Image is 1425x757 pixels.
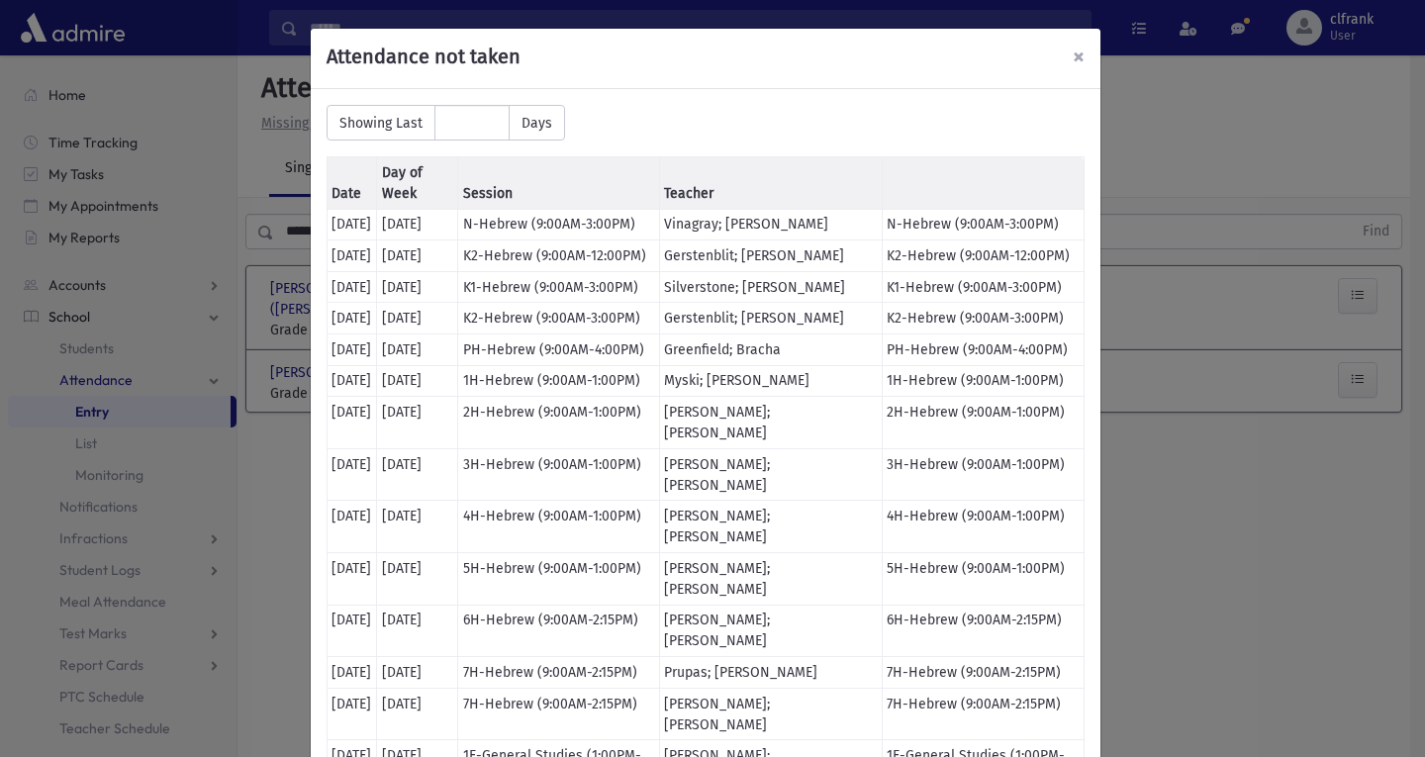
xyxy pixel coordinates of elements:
td: [DATE] [377,365,458,397]
div: 2H-Hebrew (9:00AM-1:00PM) [887,402,1078,423]
div: 6H-Hebrew (9:00AM-2:15PM) [887,610,1078,630]
td: [DATE] [377,397,458,449]
td: [DATE] [377,271,458,303]
div: 4H-Hebrew (9:00AM-1:00PM) [887,506,1078,526]
div: PH-Hebrew (9:00AM-4:00PM) [887,339,1078,360]
td: [PERSON_NAME]; [PERSON_NAME] [659,397,882,449]
h5: Attendance not taken [327,45,1085,68]
td: 7H-Hebrew (9:00AM-2:15PM) [457,688,659,740]
td: 5H-Hebrew (9:00AM-1:00PM) [457,552,659,605]
th: Day of Week [377,157,458,210]
td: [PERSON_NAME]; [PERSON_NAME] [659,688,882,740]
td: K1-Hebrew (9:00AM-3:00PM) [457,271,659,303]
button: Close [1073,45,1085,68]
td: [DATE] [377,657,458,689]
td: [DATE] [377,240,458,272]
td: [DATE] [327,333,377,365]
td: Gerstenblit; [PERSON_NAME] [659,240,882,272]
td: Myski; [PERSON_NAME] [659,365,882,397]
td: [PERSON_NAME]; [PERSON_NAME] [659,501,882,553]
th: Session [457,157,659,210]
div: 1H-Hebrew (9:00AM-1:00PM) [887,370,1078,391]
td: [DATE] [377,333,458,365]
td: 1H-Hebrew (9:00AM-1:00PM) [457,365,659,397]
div: 7H-Hebrew (9:00AM-2:15PM) [887,662,1078,683]
td: 6H-Hebrew (9:00AM-2:15PM) [457,605,659,657]
div: K1-Hebrew (9:00AM-3:00PM) [887,277,1078,298]
span: Showing Last [327,105,435,141]
td: [DATE] [327,271,377,303]
td: K2-Hebrew (9:00AM-12:00PM) [457,240,659,272]
td: [DATE] [377,303,458,334]
td: 7H-Hebrew (9:00AM-2:15PM) [457,657,659,689]
td: [DATE] [327,303,377,334]
td: N-Hebrew (9:00AM-3:00PM) [457,209,659,240]
td: [DATE] [327,448,377,501]
td: [DATE] [377,448,458,501]
div: 7H-Hebrew (9:00AM-2:15PM) [887,694,1078,714]
div: 5H-Hebrew (9:00AM-1:00PM) [887,558,1078,579]
td: [PERSON_NAME]; [PERSON_NAME] [659,552,882,605]
td: [DATE] [327,501,377,553]
td: [DATE] [377,605,458,657]
td: [DATE] [377,688,458,740]
td: 4H-Hebrew (9:00AM-1:00PM) [457,501,659,553]
span: × [1073,43,1085,70]
td: Prupas; [PERSON_NAME] [659,657,882,689]
td: Greenfield; Bracha [659,333,882,365]
td: [DATE] [377,552,458,605]
th: Date [327,157,377,210]
div: K2-Hebrew (9:00AM-3:00PM) [887,308,1078,329]
div: K2-Hebrew (9:00AM-12:00PM) [887,245,1078,266]
td: [DATE] [327,605,377,657]
td: K2-Hebrew (9:00AM-3:00PM) [457,303,659,334]
td: PH-Hebrew (9:00AM-4:00PM) [457,333,659,365]
td: [DATE] [327,657,377,689]
td: [DATE] [327,397,377,449]
td: [DATE] [327,365,377,397]
td: 2H-Hebrew (9:00AM-1:00PM) [457,397,659,449]
td: [DATE] [377,209,458,240]
td: [DATE] [327,552,377,605]
td: [DATE] [327,209,377,240]
td: 3H-Hebrew (9:00AM-1:00PM) [457,448,659,501]
div: 3H-Hebrew (9:00AM-1:00PM) [887,454,1078,475]
th: Teacher [659,157,882,210]
td: Silverstone; [PERSON_NAME] [659,271,882,303]
td: [PERSON_NAME]; [PERSON_NAME] [659,448,882,501]
td: [DATE] [377,501,458,553]
td: [PERSON_NAME]; [PERSON_NAME] [659,605,882,657]
td: Vinagray; [PERSON_NAME] [659,209,882,240]
td: Gerstenblit; [PERSON_NAME] [659,303,882,334]
span: Days [509,105,565,141]
td: [DATE] [327,240,377,272]
div: N-Hebrew (9:00AM-3:00PM) [887,214,1078,235]
td: [DATE] [327,688,377,740]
